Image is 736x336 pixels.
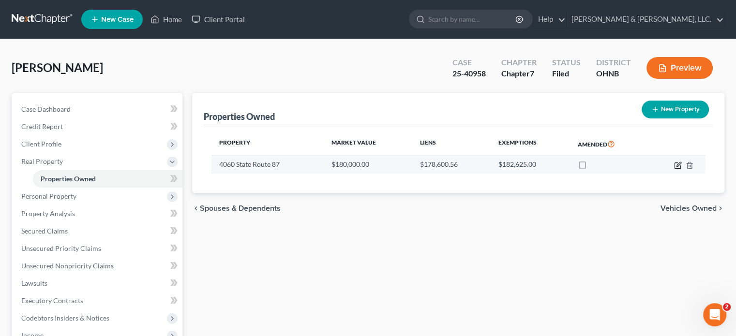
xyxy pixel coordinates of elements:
[567,11,724,28] a: [PERSON_NAME] & [PERSON_NAME], LLC.
[192,205,200,212] i: chevron_left
[21,262,114,270] span: Unsecured Nonpriority Claims
[412,155,491,174] td: $178,600.56
[200,205,281,212] span: Spouses & Dependents
[14,240,182,257] a: Unsecured Priority Claims
[646,57,713,79] button: Preview
[491,155,570,174] td: $182,625.00
[21,140,61,148] span: Client Profile
[570,133,648,155] th: Amended
[661,205,724,212] button: Vehicles Owned chevron_right
[41,175,96,183] span: Properties Owned
[703,303,726,326] iframe: Intercom live chat
[14,257,182,275] a: Unsecured Nonpriority Claims
[324,133,412,155] th: Market Value
[723,303,731,311] span: 2
[14,118,182,135] a: Credit Report
[501,57,537,68] div: Chapter
[552,68,581,79] div: Filed
[21,122,63,131] span: Credit Report
[21,244,101,252] span: Unsecured Priority Claims
[530,69,534,78] span: 7
[21,227,68,235] span: Secured Claims
[12,60,103,74] span: [PERSON_NAME]
[717,205,724,212] i: chevron_right
[14,101,182,118] a: Case Dashboard
[452,68,486,79] div: 25-40958
[33,170,182,188] a: Properties Owned
[21,209,75,218] span: Property Analysis
[412,133,491,155] th: Liens
[501,68,537,79] div: Chapter
[14,292,182,309] a: Executory Contracts
[14,275,182,292] a: Lawsuits
[596,57,631,68] div: District
[324,155,412,174] td: $180,000.00
[428,10,517,28] input: Search by name...
[146,11,187,28] a: Home
[21,314,109,322] span: Codebtors Insiders & Notices
[21,157,63,165] span: Real Property
[204,111,275,122] div: Properties Owned
[596,68,631,79] div: OHNB
[211,133,324,155] th: Property
[21,279,47,287] span: Lawsuits
[14,205,182,222] a: Property Analysis
[21,192,76,200] span: Personal Property
[101,16,134,23] span: New Case
[14,222,182,240] a: Secured Claims
[491,133,570,155] th: Exemptions
[187,11,250,28] a: Client Portal
[533,11,566,28] a: Help
[21,105,71,113] span: Case Dashboard
[192,205,281,212] button: chevron_left Spouses & Dependents
[21,296,83,305] span: Executory Contracts
[642,101,709,118] button: New Property
[552,57,581,68] div: Status
[211,155,324,174] td: 4060 State Route 87
[452,57,486,68] div: Case
[661,205,717,212] span: Vehicles Owned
